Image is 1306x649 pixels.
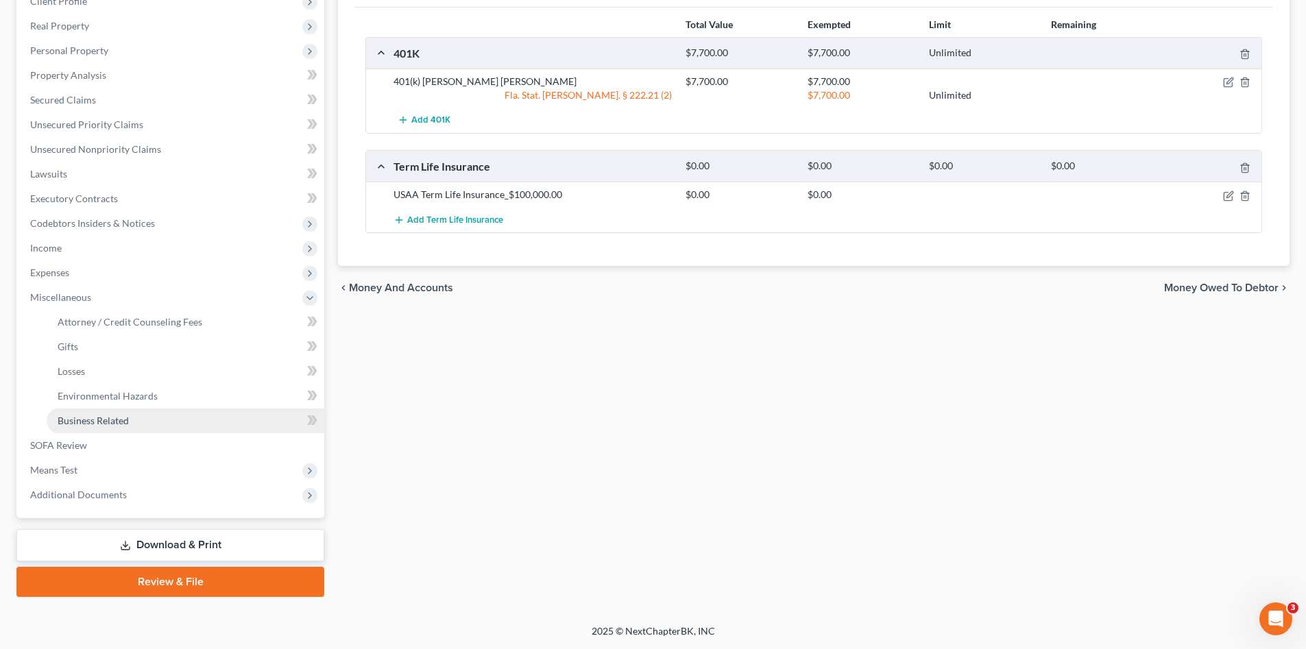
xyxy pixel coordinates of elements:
strong: Total Value [686,19,733,30]
i: chevron_left [338,282,349,293]
div: $0.00 [679,188,800,201]
a: Review & File [16,567,324,597]
a: Property Analysis [19,63,324,88]
span: 3 [1287,602,1298,613]
iframe: Intercom live chat [1259,602,1292,635]
div: $0.00 [1044,160,1165,173]
span: Money Owed to Debtor [1164,282,1279,293]
a: Secured Claims [19,88,324,112]
a: SOFA Review [19,433,324,458]
strong: Exempted [808,19,851,30]
span: Means Test [30,464,77,476]
div: 401K [387,46,679,60]
button: Add 401K [394,108,454,133]
span: Executory Contracts [30,193,118,204]
div: Fla. Stat. [PERSON_NAME]. § 222.21 (2) [387,88,679,102]
div: Term Life Insurance [387,159,679,173]
div: $7,700.00 [801,88,922,102]
span: Attorney / Credit Counseling Fees [58,316,202,328]
span: Property Analysis [30,69,106,81]
div: $0.00 [801,160,922,173]
div: USAA Term Life Insurance_$100,000.00 [387,188,679,201]
a: Gifts [47,334,324,359]
div: Unlimited [922,88,1043,102]
a: Unsecured Nonpriority Claims [19,137,324,162]
span: Secured Claims [30,94,96,106]
div: $0.00 [679,160,800,173]
span: Add 401K [411,115,450,126]
span: Business Related [58,415,129,426]
span: SOFA Review [30,439,87,451]
button: Add Term Life Insurance [394,207,503,232]
div: Unlimited [922,47,1043,60]
a: Business Related [47,408,324,433]
div: 2025 © NextChapterBK, INC [263,624,1044,649]
span: Losses [58,365,85,377]
div: $7,700.00 [679,47,800,60]
div: $7,700.00 [801,47,922,60]
span: Add Term Life Insurance [407,215,503,225]
a: Environmental Hazards [47,384,324,408]
span: Unsecured Nonpriority Claims [30,143,161,155]
div: $7,700.00 [679,75,800,88]
span: Expenses [30,267,69,278]
button: chevron_left Money and Accounts [338,282,453,293]
a: Lawsuits [19,162,324,186]
span: Real Property [30,20,89,32]
div: 401(k) [PERSON_NAME] [PERSON_NAME] [387,75,679,88]
button: Money Owed to Debtor chevron_right [1164,282,1290,293]
span: Codebtors Insiders & Notices [30,217,155,229]
div: $0.00 [801,188,922,201]
a: Attorney / Credit Counseling Fees [47,310,324,334]
a: Losses [47,359,324,384]
a: Executory Contracts [19,186,324,211]
span: Environmental Hazards [58,390,158,402]
span: Money and Accounts [349,282,453,293]
div: $0.00 [922,160,1043,173]
strong: Remaining [1051,19,1096,30]
a: Download & Print [16,529,324,561]
span: Miscellaneous [30,291,91,303]
span: Unsecured Priority Claims [30,119,143,130]
a: Unsecured Priority Claims [19,112,324,137]
span: Gifts [58,341,78,352]
span: Income [30,242,62,254]
i: chevron_right [1279,282,1290,293]
span: Additional Documents [30,489,127,500]
span: Personal Property [30,45,108,56]
div: $7,700.00 [801,75,922,88]
span: Lawsuits [30,168,67,180]
strong: Limit [929,19,951,30]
